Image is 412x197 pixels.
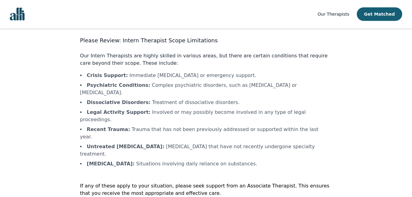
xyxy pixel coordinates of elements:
li: Immediate [MEDICAL_DATA] or emergency support. [80,72,332,79]
span: Our Therapists [318,12,349,17]
b: Untreated [MEDICAL_DATA] : [87,144,164,149]
li: Involved or may possibly become involved in any type of legal proceedings. [80,109,332,123]
b: [MEDICAL_DATA] : [87,161,135,167]
p: If any of these apply to your situation, please seek support from an Associate Therapist. This en... [80,182,332,197]
a: Our Therapists [318,10,349,18]
li: [MEDICAL_DATA] that have not recently undergone specialty treatment. [80,143,332,158]
li: Trauma that has not been previously addressed or supported within the last year. [80,126,332,141]
b: Legal Activity Support : [87,109,151,115]
b: Dissociative Disorders : [87,99,151,105]
h3: Please Review: Intern Therapist Scope Limitations [80,36,332,45]
b: Recent Trauma : [87,126,130,132]
img: alli logo [10,8,25,21]
b: Psychiatric Conditions : [87,82,150,88]
li: Treatment of dissociative disorders. [80,99,332,106]
p: Our Intern Therapists are highly skilled in various areas, but there are certain conditions that ... [80,52,332,67]
li: Situations involving daily reliance on substances. [80,160,332,168]
li: Complex psychiatric disorders, such as [MEDICAL_DATA] or [MEDICAL_DATA]. [80,82,332,96]
b: Crisis Support : [87,72,128,78]
button: Get Matched [357,7,402,21]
